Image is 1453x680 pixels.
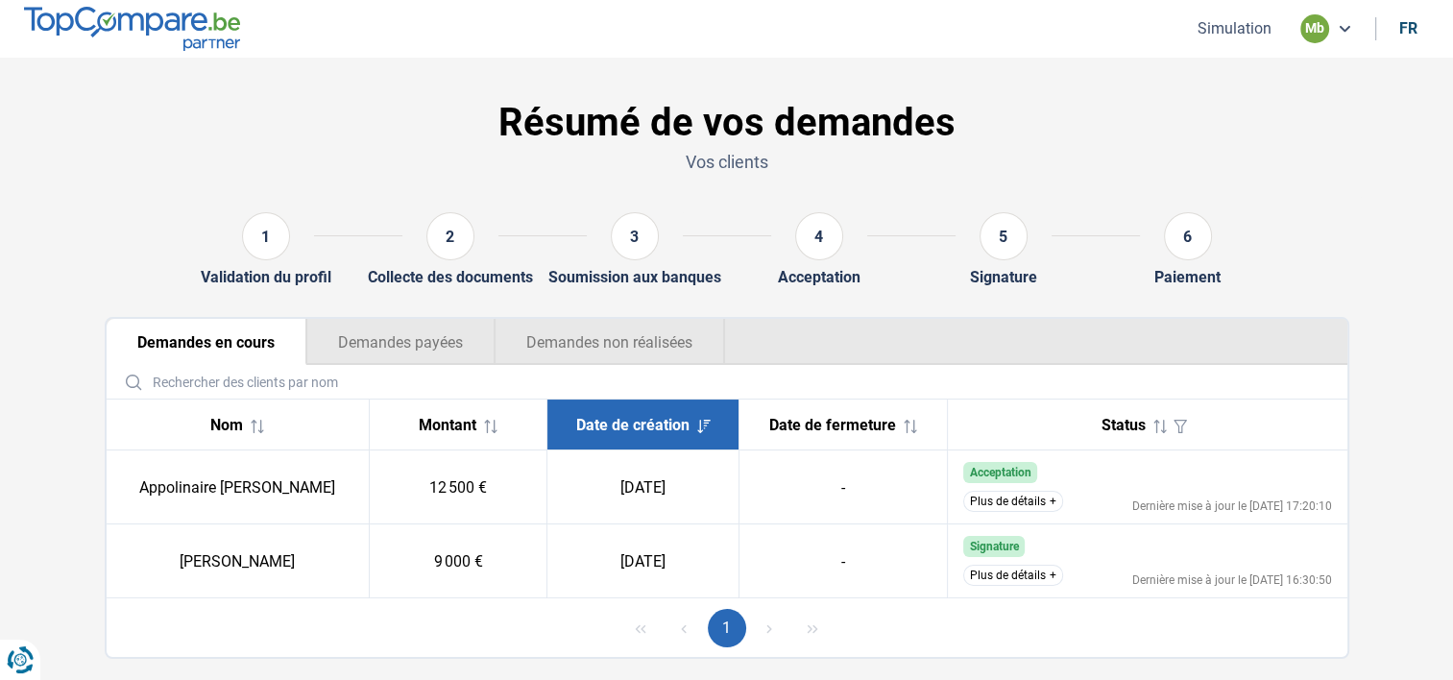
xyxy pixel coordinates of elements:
button: Demandes non réalisées [495,319,725,365]
td: 9 000 € [369,524,546,598]
button: Plus de détails [963,491,1063,512]
button: Last Page [793,609,832,647]
td: - [739,524,948,598]
span: Nom [210,416,243,434]
button: Next Page [750,609,788,647]
td: 12 500 € [369,450,546,524]
td: Appolinaire [PERSON_NAME] [107,450,370,524]
td: [PERSON_NAME] [107,524,370,598]
div: 5 [980,212,1028,260]
div: 2 [426,212,474,260]
div: Paiement [1154,268,1221,286]
div: 3 [611,212,659,260]
div: Soumission aux banques [548,268,721,286]
button: First Page [621,609,660,647]
button: Simulation [1192,18,1277,38]
div: mb [1300,14,1329,43]
button: Demandes en cours [107,319,306,365]
div: 1 [242,212,290,260]
button: Plus de détails [963,565,1063,586]
img: TopCompare.be [24,7,240,50]
button: Page 1 [708,609,746,647]
span: Status [1102,416,1146,434]
p: Vos clients [105,150,1349,174]
div: Collecte des documents [368,268,533,286]
span: Signature [969,540,1018,553]
td: - [739,450,948,524]
h1: Résumé de vos demandes [105,100,1349,146]
div: Dernière mise à jour le [DATE] 17:20:10 [1132,500,1332,512]
div: 4 [795,212,843,260]
span: Date de fermeture [769,416,896,434]
td: [DATE] [547,524,739,598]
div: Signature [970,268,1037,286]
div: Acceptation [778,268,860,286]
span: Acceptation [969,466,1030,479]
span: Montant [419,416,476,434]
div: Validation du profil [201,268,331,286]
span: Date de création [576,416,690,434]
input: Rechercher des clients par nom [114,365,1340,399]
div: fr [1399,19,1417,37]
div: Dernière mise à jour le [DATE] 16:30:50 [1132,574,1332,586]
button: Demandes payées [306,319,495,365]
td: [DATE] [547,450,739,524]
div: 6 [1164,212,1212,260]
button: Previous Page [665,609,703,647]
